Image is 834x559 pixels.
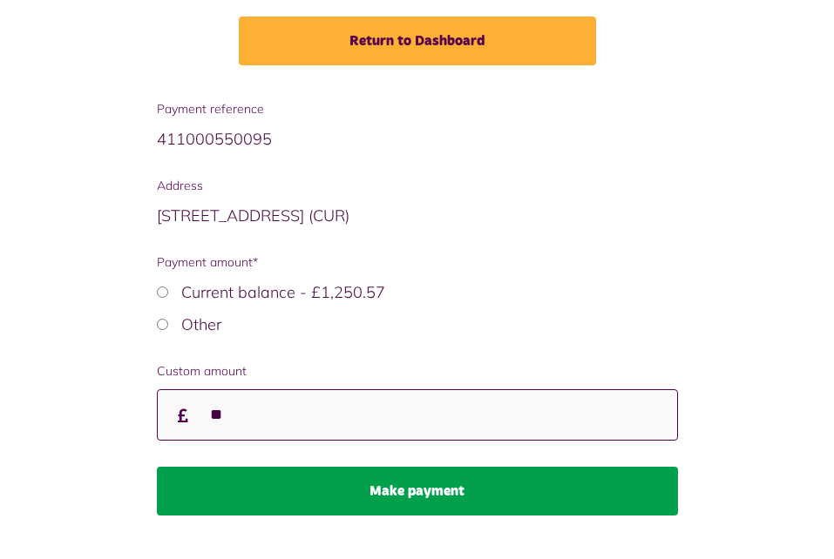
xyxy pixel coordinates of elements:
a: Return to Dashboard [239,17,596,65]
label: Other [181,314,221,334]
span: Payment reference [157,100,678,118]
button: Make payment [157,467,678,515]
label: Current balance - £1,250.57 [181,282,385,302]
span: 411000550095 [157,129,272,149]
span: Payment amount* [157,253,678,272]
label: Custom amount [157,362,678,381]
span: Address [157,177,678,195]
span: [STREET_ADDRESS] (CUR) [157,205,349,226]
